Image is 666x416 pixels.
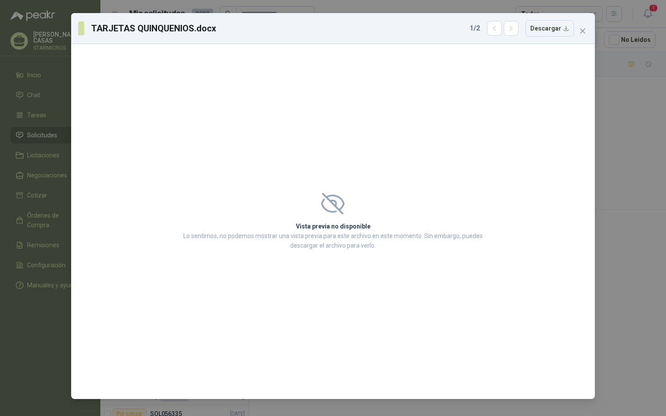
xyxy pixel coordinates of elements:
span: close [579,27,586,34]
p: Lo sentimos, no podemos mostrar una vista previa para este archivo en este momento. Sin embargo, ... [181,231,485,250]
h3: TARJETAS QUINQUENIOS.docx [91,22,217,35]
span: 1 / 2 [470,23,480,34]
button: Descargar [525,20,574,37]
h2: Vista previa no disponible [181,222,485,231]
button: Close [576,24,590,38]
